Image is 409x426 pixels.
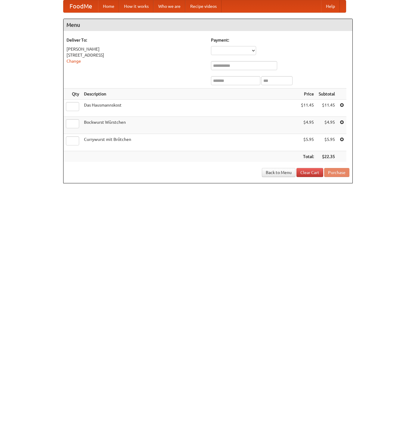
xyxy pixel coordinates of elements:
[82,134,299,151] td: Currywurst mit Brötchen
[119,0,153,12] a: How it works
[316,134,337,151] td: $5.95
[316,117,337,134] td: $4.95
[82,117,299,134] td: Bockwurst Würstchen
[296,168,323,177] a: Clear Cart
[67,59,81,64] a: Change
[98,0,119,12] a: Home
[64,89,82,100] th: Qty
[82,89,299,100] th: Description
[316,100,337,117] td: $11.45
[67,46,205,52] div: [PERSON_NAME]
[299,117,316,134] td: $4.95
[82,100,299,117] td: Das Hausmannskost
[64,19,352,31] h4: Menu
[324,168,349,177] button: Purchase
[211,37,349,43] h5: Payment:
[316,89,337,100] th: Subtotal
[316,151,337,162] th: $22.35
[299,89,316,100] th: Price
[185,0,222,12] a: Recipe videos
[67,37,205,43] h5: Deliver To:
[321,0,340,12] a: Help
[299,134,316,151] td: $5.95
[67,52,205,58] div: [STREET_ADDRESS]
[153,0,185,12] a: Who we are
[299,151,316,162] th: Total:
[64,0,98,12] a: FoodMe
[299,100,316,117] td: $11.45
[262,168,296,177] a: Back to Menu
